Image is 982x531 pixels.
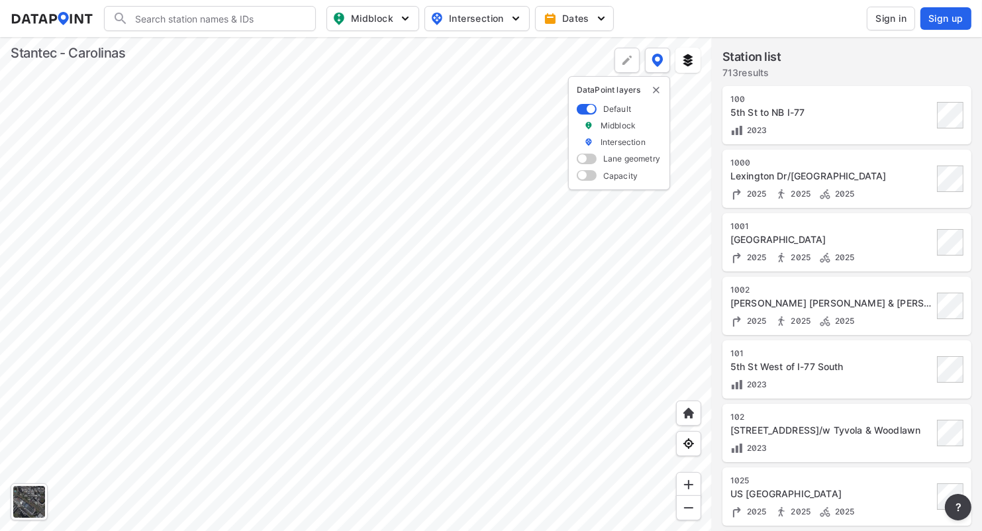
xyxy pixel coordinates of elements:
[788,316,811,326] span: 2025
[818,251,832,264] img: Bicycle count
[645,48,670,73] button: DataPoint layers
[676,472,701,497] div: Zoom in
[577,85,662,95] p: DataPoint layers
[429,11,445,26] img: map_pin_int.54838e6b.svg
[730,360,933,373] div: 5th St West of I-77 South
[682,501,695,514] img: MAAAAAElFTkSuQmCC
[682,437,695,450] img: zeq5HYn9AnE9l6UmnFLPAAAAAElFTkSuQmCC
[535,6,614,31] button: Dates
[730,221,933,232] div: 1001
[730,158,933,168] div: 1000
[832,252,855,262] span: 2025
[730,475,933,486] div: 1025
[509,12,522,25] img: 5YPKRKmlfpI5mqlR8AD95paCi+0kK1fRFDJSaMmawlwaeJcJwk9O2fotCW5ve9gAAAAASUVORK5CYII=
[730,424,933,437] div: 77 Center Dr b/w Tyvola & Woodlawn
[424,6,530,31] button: Intersection
[788,252,811,262] span: 2025
[11,12,93,25] img: dataPointLogo.9353c09d.svg
[918,7,971,30] a: Sign up
[682,407,695,420] img: +XpAUvaXAN7GudzAAAAAElFTkSuQmCC
[603,103,631,115] label: Default
[676,431,701,456] div: View my location
[722,48,781,66] label: Station list
[788,507,811,516] span: 2025
[651,85,662,95] button: delete
[730,314,744,328] img: Turning count
[128,8,307,29] input: Search
[945,494,971,520] button: more
[730,378,744,391] img: Volume count
[11,44,125,62] div: Stantec - Carolinas
[730,297,933,310] div: Brockman McClimon Rd & Freeman Farm Rd
[11,483,48,520] div: Toggle basemap
[676,495,701,520] div: Zoom out
[864,7,918,30] a: Sign in
[953,499,963,515] span: ?
[775,314,788,328] img: Pedestrian count
[601,136,646,148] label: Intersection
[603,170,638,181] label: Capacity
[730,106,933,119] div: 5th St to NB I-77
[332,11,411,26] span: Midblock
[331,11,347,26] img: map_pin_mid.602f9df1.svg
[744,507,767,516] span: 2025
[775,505,788,518] img: Pedestrian count
[832,189,855,199] span: 2025
[584,136,593,148] img: marker_Intersection.6861001b.svg
[430,11,521,26] span: Intersection
[775,251,788,264] img: Pedestrian count
[818,314,832,328] img: Bicycle count
[730,442,744,455] img: Volume count
[595,12,608,25] img: 5YPKRKmlfpI5mqlR8AD95paCi+0kK1fRFDJSaMmawlwaeJcJwk9O2fotCW5ve9gAAAAASUVORK5CYII=
[832,316,855,326] span: 2025
[730,505,744,518] img: Turning count
[744,189,767,199] span: 2025
[682,478,695,491] img: ZvzfEJKXnyWIrJytrsY285QMwk63cM6Drc+sIAAAAASUVORK5CYII=
[652,54,663,67] img: data-point-layers.37681fc9.svg
[326,6,419,31] button: Midblock
[722,66,781,79] label: 713 results
[584,120,593,131] img: marker_Midblock.5ba75e30.svg
[744,125,767,135] span: 2023
[744,252,767,262] span: 2025
[818,187,832,201] img: Bicycle count
[730,251,744,264] img: Turning count
[399,12,412,25] img: 5YPKRKmlfpI5mqlR8AD95paCi+0kK1fRFDJSaMmawlwaeJcJwk9O2fotCW5ve9gAAAAASUVORK5CYII=
[730,187,744,201] img: Turning count
[775,187,788,201] img: Pedestrian count
[651,85,662,95] img: close-external-leyer.3061a1c7.svg
[601,120,636,131] label: Midblock
[730,348,933,359] div: 101
[744,443,767,453] span: 2023
[675,48,701,73] button: External layers
[744,316,767,326] span: 2025
[730,94,933,105] div: 100
[875,12,907,25] span: Sign in
[867,7,915,30] button: Sign in
[620,54,634,67] img: +Dz8AAAAASUVORK5CYII=
[730,412,933,422] div: 102
[818,505,832,518] img: Bicycle count
[730,285,933,295] div: 1002
[730,124,744,137] img: Volume count
[832,507,855,516] span: 2025
[730,233,933,246] div: 38th Ave & Oak St/Pine Lake Dr
[730,169,933,183] div: Lexington Dr/Oakland Market Dr & Hwy 17
[544,12,557,25] img: calendar-gold.39a51dde.svg
[920,7,971,30] button: Sign up
[603,153,660,164] label: Lane geometry
[788,189,811,199] span: 2025
[681,54,695,67] img: layers.ee07997e.svg
[546,12,605,25] span: Dates
[744,379,767,389] span: 2023
[730,487,933,501] div: US 176 & Cane Bay Blvd
[676,401,701,426] div: Home
[928,12,963,25] span: Sign up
